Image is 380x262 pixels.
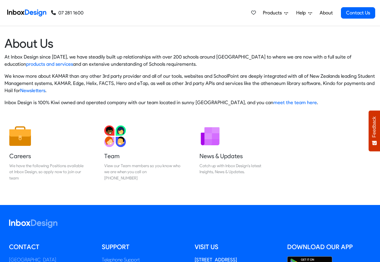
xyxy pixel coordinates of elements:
a: Careers We have the following Positions available at Inbox Design, so apply now to join our team [5,121,90,186]
a: News & Updates Catch up with Inbox Design's latest Insights, News & Updates. [195,121,281,186]
heading: About Us [5,36,375,51]
span: Feedback [372,116,377,137]
span: Products [263,9,284,17]
img: logo_inboxdesign_white.svg [9,219,57,228]
div: Catch up with Inbox Design's latest Insights, News & Updates. [199,163,276,175]
a: Team View our Team members so you know who we are when you call on [PHONE_NUMBER] [99,121,185,186]
img: 2022_01_12_icon_newsletter.svg [199,125,221,147]
button: Feedback - Show survey [369,110,380,151]
a: products and services [26,61,73,67]
img: 2022_01_13_icon_team.svg [104,125,126,147]
a: Contact Us [341,7,375,19]
div: We have the following Positions available at Inbox Design, so apply now to join our team [9,163,86,181]
a: meet the team here [273,100,317,105]
a: 07 281 1600 [51,9,84,17]
a: About [318,7,334,19]
h5: Visit us [195,242,278,251]
p: Inbox Design is 100% Kiwi owned and operated company with our team located in sunny [GEOGRAPHIC_D... [5,99,375,106]
h5: News & Updates [199,152,276,160]
a: Newsletters [20,88,45,93]
a: Help [294,7,315,19]
img: 2022_01_13_icon_job.svg [9,125,31,147]
span: Help [296,9,308,17]
div: View our Team members so you know who we are when you call on [PHONE_NUMBER] [104,163,181,181]
p: At Inbox Design since [DATE], we have steadily built up relationships with over 200 schools aroun... [5,53,375,68]
a: Products [260,7,290,19]
h5: Download our App [287,242,371,251]
h5: Careers [9,152,86,160]
h5: Contact [9,242,93,251]
h5: Team [104,152,181,160]
p: We know more about KAMAR than any other 3rd party provider and all of our tools, websites and Sch... [5,73,375,94]
h5: Support [102,242,186,251]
